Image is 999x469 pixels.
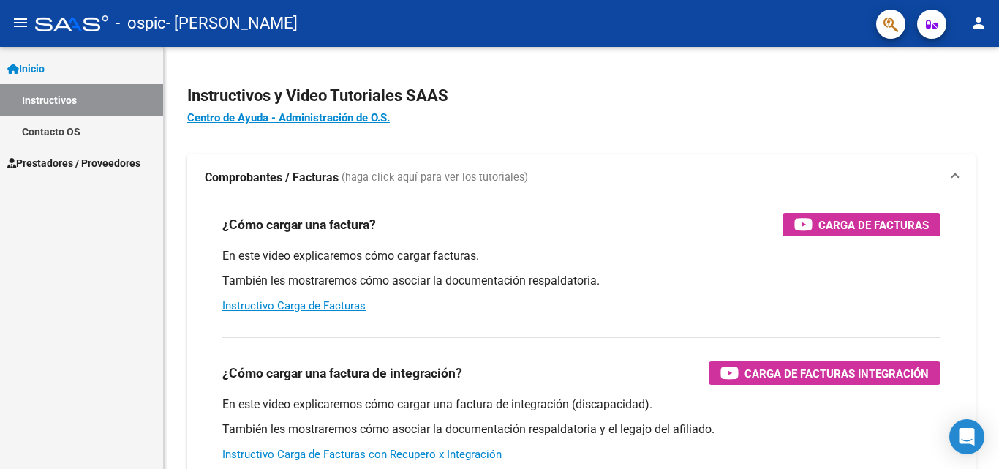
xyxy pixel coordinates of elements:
[12,14,29,31] mat-icon: menu
[222,299,366,312] a: Instructivo Carga de Facturas
[7,61,45,77] span: Inicio
[709,361,940,385] button: Carga de Facturas Integración
[222,214,376,235] h3: ¿Cómo cargar una factura?
[222,448,502,461] a: Instructivo Carga de Facturas con Recupero x Integración
[222,363,462,383] h3: ¿Cómo cargar una factura de integración?
[222,397,940,413] p: En este video explicaremos cómo cargar una factura de integración (discapacidad).
[949,419,984,454] div: Open Intercom Messenger
[222,273,940,289] p: También les mostraremos cómo asociar la documentación respaldatoria.
[818,216,929,234] span: Carga de Facturas
[187,82,976,110] h2: Instructivos y Video Tutoriales SAAS
[205,170,339,186] strong: Comprobantes / Facturas
[187,111,390,124] a: Centro de Ayuda - Administración de O.S.
[187,154,976,201] mat-expansion-panel-header: Comprobantes / Facturas (haga click aquí para ver los tutoriales)
[116,7,166,40] span: - ospic
[744,364,929,383] span: Carga de Facturas Integración
[166,7,298,40] span: - [PERSON_NAME]
[222,248,940,264] p: En este video explicaremos cómo cargar facturas.
[7,155,140,171] span: Prestadores / Proveedores
[970,14,987,31] mat-icon: person
[222,421,940,438] p: También les mostraremos cómo asociar la documentación respaldatoria y el legajo del afiliado.
[783,213,940,236] button: Carga de Facturas
[342,170,528,186] span: (haga click aquí para ver los tutoriales)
